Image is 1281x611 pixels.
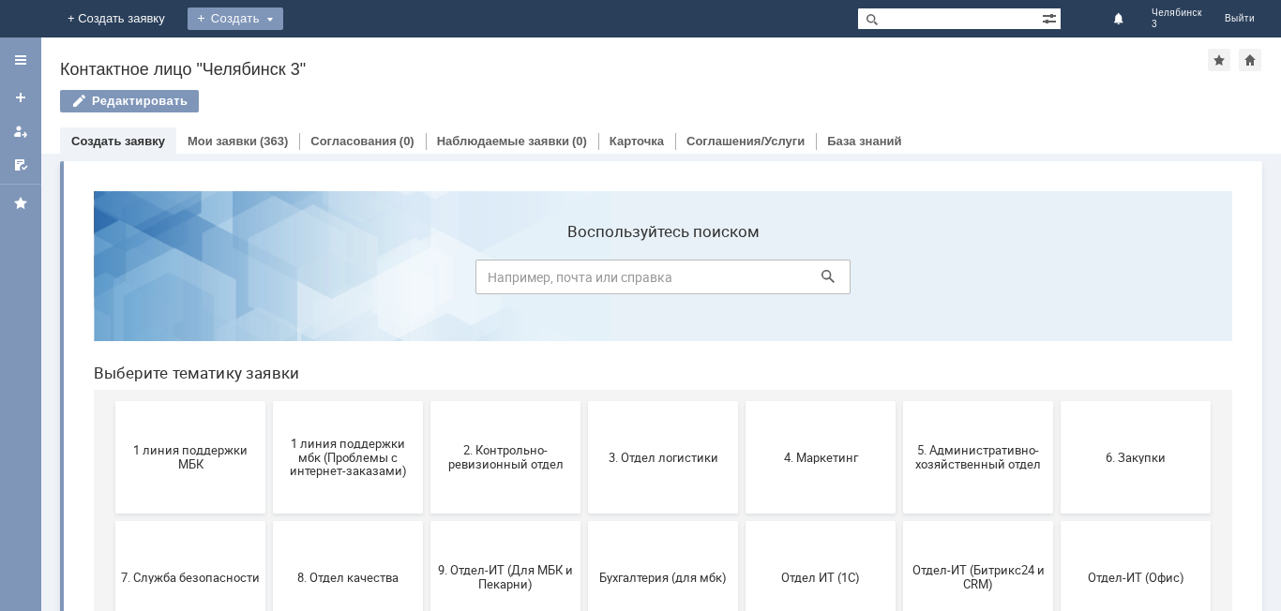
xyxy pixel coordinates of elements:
[200,260,339,302] span: 1 линия поддержки мбк (Проблемы с интернет-заказами)
[610,134,664,148] a: Карточка
[572,134,587,148] div: (0)
[37,225,187,337] button: 1 линия поддержки МБК
[686,134,805,148] a: Соглашения/Услуги
[37,345,187,457] button: 7. Служба безопасности
[397,46,772,65] label: Воспользуйтесь поиском
[987,394,1126,408] span: Отдел-ИТ (Офис)
[667,225,817,337] button: 4. Маркетинг
[15,187,1153,206] header: Выберите тематику заявки
[260,134,288,148] div: (363)
[357,387,496,415] span: 9. Отдел-ИТ (Для МБК и Пекарни)
[6,116,36,146] a: Мои заявки
[60,60,1208,79] div: Контактное лицо "Челябинск 3"
[515,394,654,408] span: Бухгалтерия (для мбк)
[982,225,1132,337] button: 6. Закупки
[830,387,969,415] span: Отдел-ИТ (Битрикс24 и CRM)
[42,394,181,408] span: 7. Служба безопасности
[982,345,1132,457] button: Отдел-ИТ (Офис)
[352,225,502,337] button: 2. Контрольно-ревизионный отдел
[987,274,1126,288] span: 6. Закупки
[830,267,969,295] span: 5. Административно-хозяйственный отдел
[6,82,36,112] a: Создать заявку
[200,514,339,528] span: Франчайзинг
[672,514,811,528] span: не актуален
[672,274,811,288] span: 4. Маркетинг
[397,83,772,118] input: Например, почта или справка
[515,274,654,288] span: 3. Отдел логистики
[6,150,36,180] a: Мои согласования
[824,225,974,337] button: 5. Административно-хозяйственный отдел
[824,345,974,457] button: Отдел-ИТ (Битрикс24 и CRM)
[310,134,397,148] a: Согласования
[42,267,181,295] span: 1 линия поддержки МБК
[188,134,257,148] a: Мои заявки
[357,507,496,535] span: Это соглашение не активно!
[357,267,496,295] span: 2. Контрольно-ревизионный отдел
[827,134,901,148] a: База знаний
[1042,8,1061,26] span: Расширенный поиск
[1239,49,1261,71] div: Сделать домашней страницей
[672,394,811,408] span: Отдел ИТ (1С)
[37,465,187,577] button: Финансовый отдел
[194,345,344,457] button: 8. Отдел качества
[352,345,502,457] button: 9. Отдел-ИТ (Для МБК и Пекарни)
[1152,19,1202,30] span: 3
[194,465,344,577] button: Франчайзинг
[71,134,165,148] a: Создать заявку
[42,514,181,528] span: Финансовый отдел
[1152,7,1202,19] span: Челябинск
[515,499,654,542] span: [PERSON_NAME]. Услуги ИТ для МБК (оформляет L1)
[1208,49,1230,71] div: Добавить в избранное
[194,225,344,337] button: 1 линия поддержки мбк (Проблемы с интернет-заказами)
[667,465,817,577] button: не актуален
[667,345,817,457] button: Отдел ИТ (1С)
[188,7,283,30] div: Создать
[509,345,659,457] button: Бухгалтерия (для мбк)
[437,134,569,148] a: Наблюдаемые заявки
[399,134,414,148] div: (0)
[352,465,502,577] button: Это соглашение не активно!
[509,465,659,577] button: [PERSON_NAME]. Услуги ИТ для МБК (оформляет L1)
[509,225,659,337] button: 3. Отдел логистики
[200,394,339,408] span: 8. Отдел качества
